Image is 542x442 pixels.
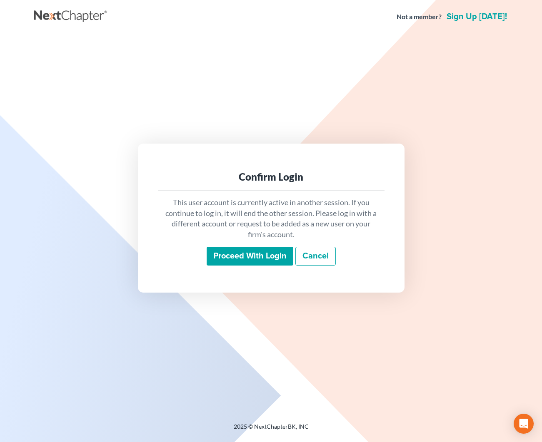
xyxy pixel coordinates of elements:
[165,170,378,184] div: Confirm Login
[34,422,509,437] div: 2025 © NextChapterBK, INC
[514,414,534,434] div: Open Intercom Messenger
[295,247,336,266] a: Cancel
[207,247,293,266] input: Proceed with login
[445,12,509,21] a: Sign up [DATE]!
[397,12,442,22] strong: Not a member?
[165,197,378,240] p: This user account is currently active in another session. If you continue to log in, it will end ...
